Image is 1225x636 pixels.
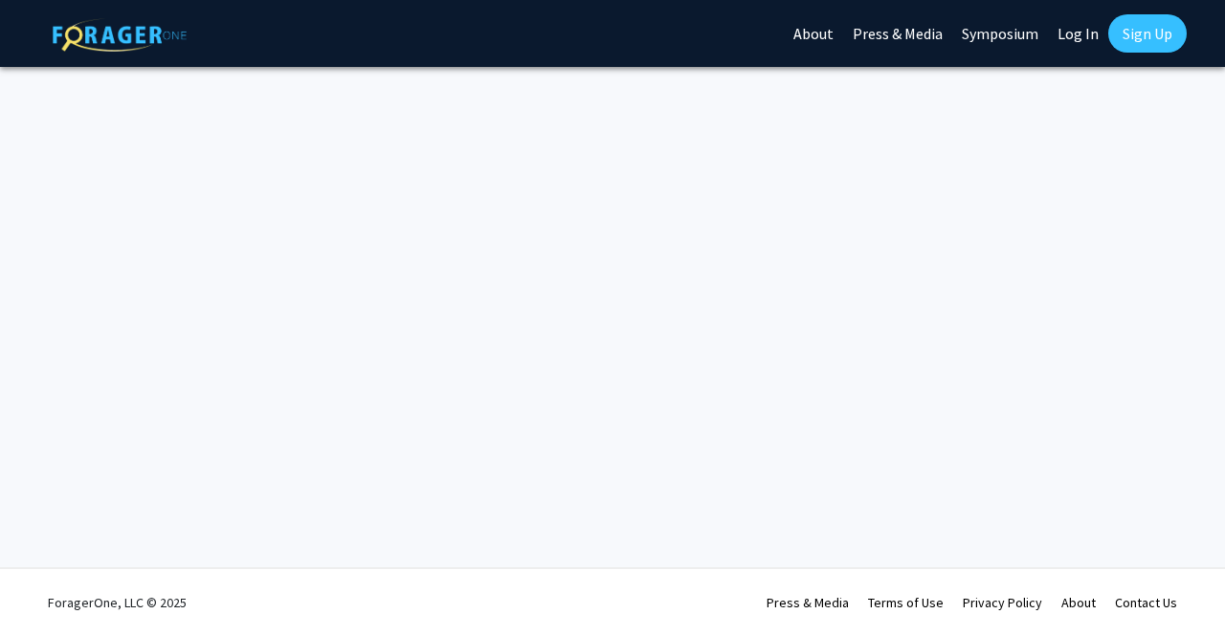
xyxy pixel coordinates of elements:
a: Privacy Policy [963,594,1042,611]
a: About [1061,594,1096,611]
a: Press & Media [767,594,849,611]
a: Contact Us [1115,594,1177,611]
img: ForagerOne Logo [53,18,187,52]
a: Sign Up [1108,14,1187,53]
div: ForagerOne, LLC © 2025 [48,569,187,636]
a: Terms of Use [868,594,944,611]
